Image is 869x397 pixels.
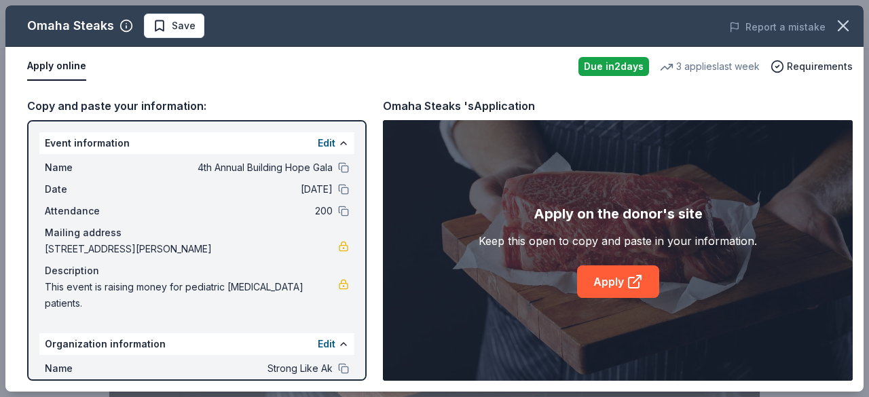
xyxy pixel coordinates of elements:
span: [DATE] [136,181,333,197]
div: Description [45,263,349,279]
span: Requirements [787,58,853,75]
button: Edit [318,135,335,151]
span: [STREET_ADDRESS][PERSON_NAME] [45,241,338,257]
span: Name [45,159,136,176]
div: Apply on the donor's site [534,203,703,225]
span: Attendance [45,203,136,219]
span: Strong Like Ak [136,360,333,377]
div: Event information [39,132,354,154]
span: This event is raising money for pediatric [MEDICAL_DATA] patients. [45,279,338,311]
button: Report a mistake [729,19,826,35]
div: 3 applies last week [660,58,760,75]
div: Due in 2 days [578,57,649,76]
div: Keep this open to copy and paste in your information. [479,233,757,249]
span: 200 [136,203,333,219]
div: Omaha Steaks [27,15,114,37]
a: Apply [577,265,659,298]
span: 4th Annual Building Hope Gala [136,159,333,176]
div: Organization information [39,333,354,355]
span: Save [172,18,196,34]
button: Requirements [771,58,853,75]
button: Save [144,14,204,38]
button: Edit [318,336,335,352]
span: Date [45,181,136,197]
div: Copy and paste your information: [27,97,367,115]
span: Name [45,360,136,377]
div: Mailing address [45,225,349,241]
div: Omaha Steaks 's Application [383,97,535,115]
button: Apply online [27,52,86,81]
